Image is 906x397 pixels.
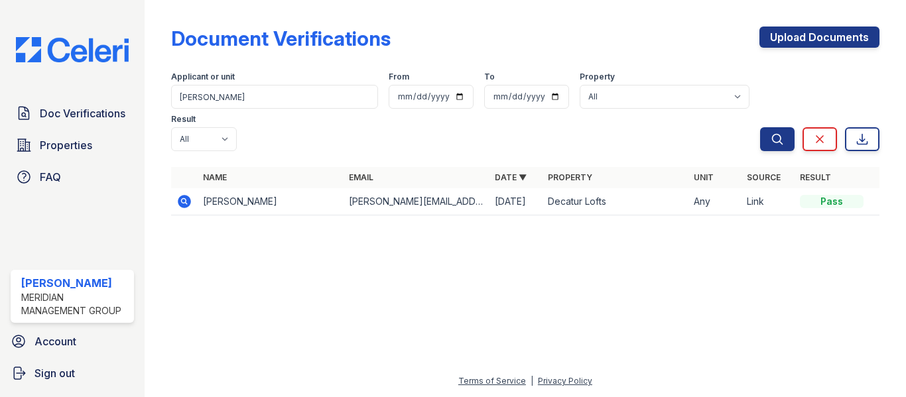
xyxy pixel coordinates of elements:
label: To [484,72,495,82]
a: Property [548,172,592,182]
a: FAQ [11,164,134,190]
a: Privacy Policy [538,376,592,386]
a: Account [5,328,139,355]
a: Properties [11,132,134,158]
a: Date ▼ [495,172,527,182]
span: Properties [40,137,92,153]
a: Doc Verifications [11,100,134,127]
a: Source [747,172,781,182]
label: Property [580,72,615,82]
a: Email [349,172,373,182]
td: Decatur Lofts [543,188,688,215]
div: [PERSON_NAME] [21,275,129,291]
td: [PERSON_NAME][EMAIL_ADDRESS][DOMAIN_NAME] [344,188,489,215]
td: Any [688,188,742,215]
label: Result [171,114,196,125]
span: Account [34,333,76,349]
a: Upload Documents [759,27,879,48]
input: Search by name, email, or unit number [171,85,378,109]
a: Unit [694,172,714,182]
img: CE_Logo_Blue-a8612792a0a2168367f1c8372b55b34899dd931a85d93a1a3d3e32e68fde9ad4.png [5,37,139,62]
label: Applicant or unit [171,72,235,82]
span: FAQ [40,169,61,185]
div: | [531,376,533,386]
div: Pass [800,195,864,208]
td: [PERSON_NAME] [198,188,344,215]
a: Result [800,172,831,182]
td: Link [742,188,795,215]
a: Sign out [5,360,139,386]
a: Name [203,172,227,182]
td: [DATE] [489,188,543,215]
div: Meridian Management Group [21,291,129,317]
span: Sign out [34,365,75,381]
div: Document Verifications [171,27,391,50]
span: Doc Verifications [40,105,125,121]
a: Terms of Service [458,376,526,386]
label: From [389,72,409,82]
